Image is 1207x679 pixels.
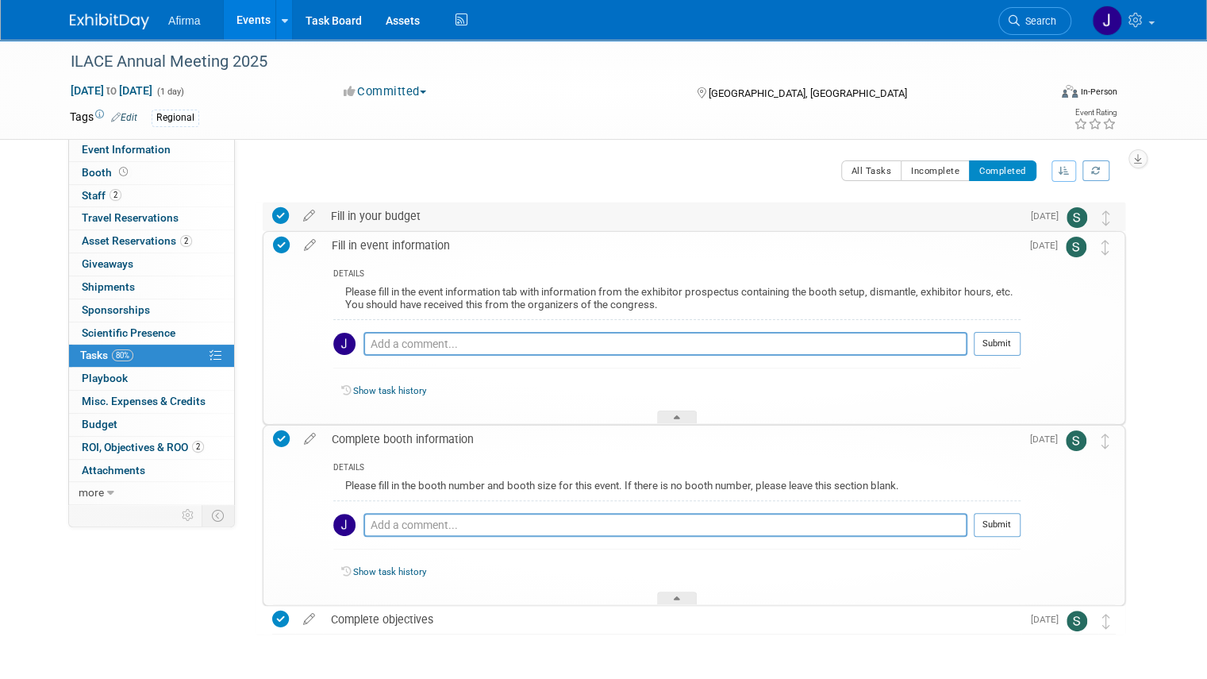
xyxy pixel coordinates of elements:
span: Budget [82,418,117,430]
button: Submit [974,332,1021,356]
a: edit [296,432,324,446]
a: Staff2 [69,185,234,207]
img: Stephanie Kornak [1067,207,1087,228]
button: Committed [338,83,432,100]
a: Playbook [69,368,234,390]
button: All Tasks [841,160,902,181]
a: Misc. Expenses & Credits [69,391,234,413]
span: Giveaways [82,257,133,270]
span: 2 [110,189,121,201]
a: edit [295,209,323,223]
img: Jason Savage [333,514,356,536]
div: DETAILS [333,462,1021,476]
span: Shipments [82,280,135,293]
a: Budget [69,414,234,436]
a: Event Information [69,139,234,161]
a: Show task history [353,385,426,396]
a: Tasks80% [69,345,234,367]
a: ROI, Objectives & ROO2 [69,437,234,459]
img: Jason Savage [333,333,356,355]
span: Playbook [82,372,128,384]
a: Asset Reservations2 [69,230,234,253]
td: Personalize Event Tab Strip [175,505,202,526]
div: Event Rating [1074,109,1117,117]
div: Regional [152,110,199,126]
button: Incomplete [901,160,970,181]
a: edit [296,238,324,253]
button: Completed [969,160,1036,181]
a: Search [998,7,1071,35]
span: [GEOGRAPHIC_DATA], [GEOGRAPHIC_DATA] [709,87,907,99]
a: Scientific Presence [69,322,234,345]
img: Jason Savage [1092,6,1122,36]
span: Attachments [82,464,145,476]
span: Staff [82,189,121,202]
div: Complete booth information [324,426,1021,453]
span: [DATE] [1030,434,1066,445]
span: Event Information [82,143,171,156]
span: 2 [192,441,204,453]
span: Afirma [168,14,200,27]
div: Please fill in the event information tab with information from the exhibitor prospectus containin... [333,282,1021,319]
i: Move task [1101,434,1109,449]
img: Stephanie Kornak [1067,611,1087,631]
div: DETAILS [333,268,1021,282]
span: [DATE] [DATE] [70,83,153,98]
span: to [104,84,119,97]
img: ExhibitDay [70,14,149,29]
div: Please fill in the booth number and booth size for this event. If there is no booth number, pleas... [333,476,1021,500]
div: Fill in event information [324,232,1021,259]
div: Fill in your budget [323,203,1021,230]
a: Travel Reservations [69,207,234,230]
span: [DATE] [1031,210,1067,222]
button: Submit [974,513,1021,537]
a: Giveaways [69,253,234,276]
td: Toggle Event Tabs [202,505,235,526]
span: Booth not reserved yet [116,166,131,178]
span: Tasks [80,349,133,361]
span: Asset Reservations [82,234,192,247]
a: Refresh [1082,160,1109,181]
span: Sponsorships [82,303,150,316]
i: Move task [1101,240,1109,255]
a: Show task history [353,566,426,577]
a: Sponsorships [69,299,234,322]
span: Search [1020,15,1056,27]
div: Complete objectives [323,606,1021,633]
span: (1 day) [156,87,184,97]
div: ILACE Annual Meeting 2025 [65,48,1028,76]
span: 2 [180,235,192,247]
a: Attachments [69,460,234,482]
span: [DATE] [1030,240,1066,251]
img: Stephanie Kornak [1066,430,1086,451]
span: [DATE] [1031,614,1067,625]
span: more [79,486,104,499]
span: ROI, Objectives & ROO [82,441,204,453]
a: more [69,482,234,504]
a: Booth [69,162,234,184]
td: Tags [70,109,137,127]
span: Travel Reservations [82,211,179,224]
div: Event Format [963,83,1117,106]
img: Format-Inperson.png [1062,85,1078,98]
i: Move task [1102,614,1110,629]
a: edit [295,612,323,627]
span: Misc. Expenses & Credits [82,395,206,407]
span: Booth [82,166,131,179]
i: Move task [1102,210,1110,226]
span: Scientific Presence [82,326,175,339]
a: Edit [111,112,137,123]
img: Stephanie Kornak [1066,237,1086,257]
span: 80% [112,349,133,361]
a: Shipments [69,276,234,299]
div: In-Person [1080,86,1117,98]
